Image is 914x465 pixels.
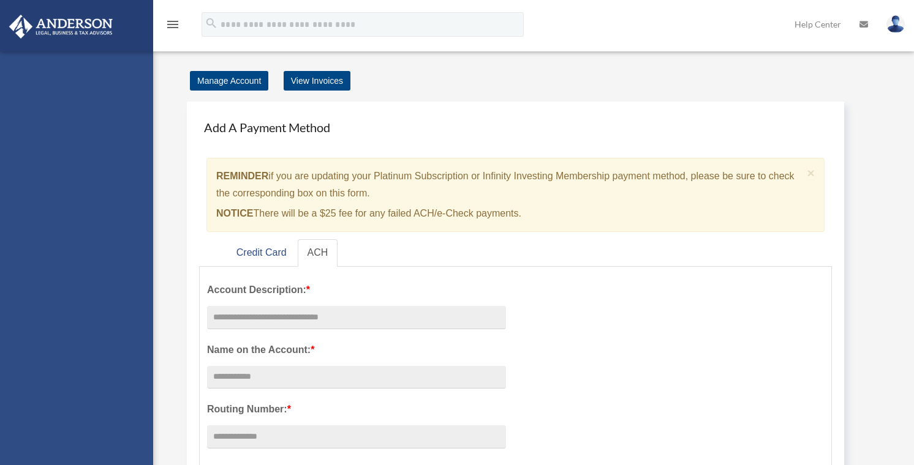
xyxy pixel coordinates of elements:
i: menu [165,17,180,32]
div: if you are updating your Platinum Subscription or Infinity Investing Membership payment method, p... [206,158,825,232]
img: Anderson Advisors Platinum Portal [6,15,116,39]
img: User Pic [886,15,905,33]
i: search [205,17,218,30]
strong: REMINDER [216,171,268,181]
h4: Add A Payment Method [199,114,832,141]
a: menu [165,21,180,32]
a: ACH [298,239,338,267]
label: Routing Number: [207,401,506,418]
label: Name on the Account: [207,341,506,359]
strong: NOTICE [216,208,253,218]
label: Account Description: [207,281,506,299]
a: Manage Account [190,71,268,91]
p: There will be a $25 fee for any failed ACH/e-Check payments. [216,205,803,222]
button: Close [807,166,815,179]
span: × [807,166,815,180]
a: Credit Card [227,239,296,267]
a: View Invoices [284,71,350,91]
